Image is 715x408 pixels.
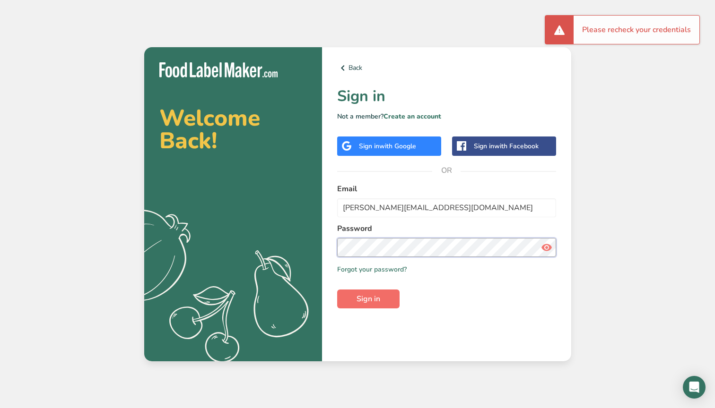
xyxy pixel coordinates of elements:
[474,141,539,151] div: Sign in
[359,141,416,151] div: Sign in
[159,62,278,78] img: Food Label Maker
[159,107,307,152] h2: Welcome Back!
[384,112,441,121] a: Create an account
[379,142,416,151] span: with Google
[337,264,407,274] a: Forgot your password?
[337,85,556,108] h1: Sign in
[337,111,556,121] p: Not a member?
[683,376,706,399] div: Open Intercom Messenger
[574,16,699,44] div: Please recheck your credentials
[432,156,461,185] span: OR
[337,223,556,234] label: Password
[494,142,539,151] span: with Facebook
[337,183,556,195] label: Email
[337,62,556,74] a: Back
[337,289,400,308] button: Sign in
[337,198,556,217] input: Enter Your Email
[357,293,380,305] span: Sign in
